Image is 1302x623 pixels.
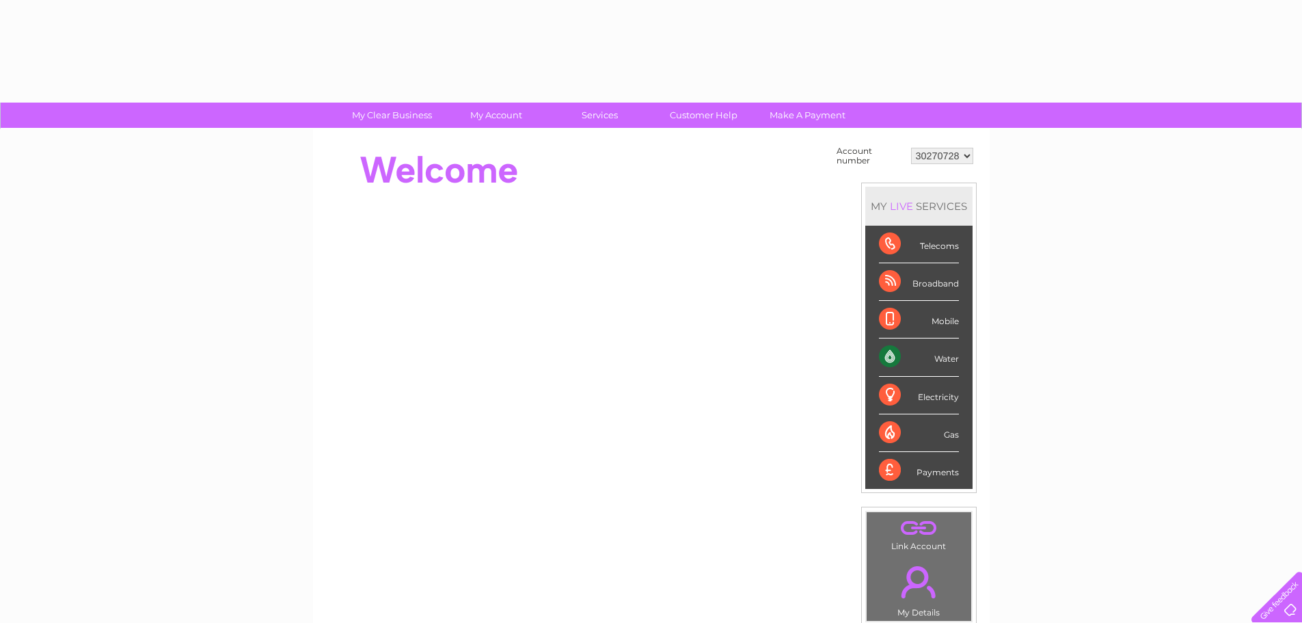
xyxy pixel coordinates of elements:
div: Mobile [879,301,959,339]
div: Broadband [879,263,959,301]
td: My Details [866,555,972,622]
a: Services [543,103,656,128]
div: Water [879,339,959,376]
a: My Clear Business [336,103,448,128]
a: Customer Help [647,103,760,128]
a: . [870,516,968,540]
div: MY SERVICES [865,187,973,226]
a: Make A Payment [751,103,864,128]
div: LIVE [887,200,916,213]
td: Link Account [866,512,972,555]
td: Account number [833,143,908,169]
div: Telecoms [879,226,959,263]
a: My Account [439,103,552,128]
a: . [870,558,968,606]
div: Payments [879,452,959,489]
div: Electricity [879,377,959,414]
div: Gas [879,414,959,452]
